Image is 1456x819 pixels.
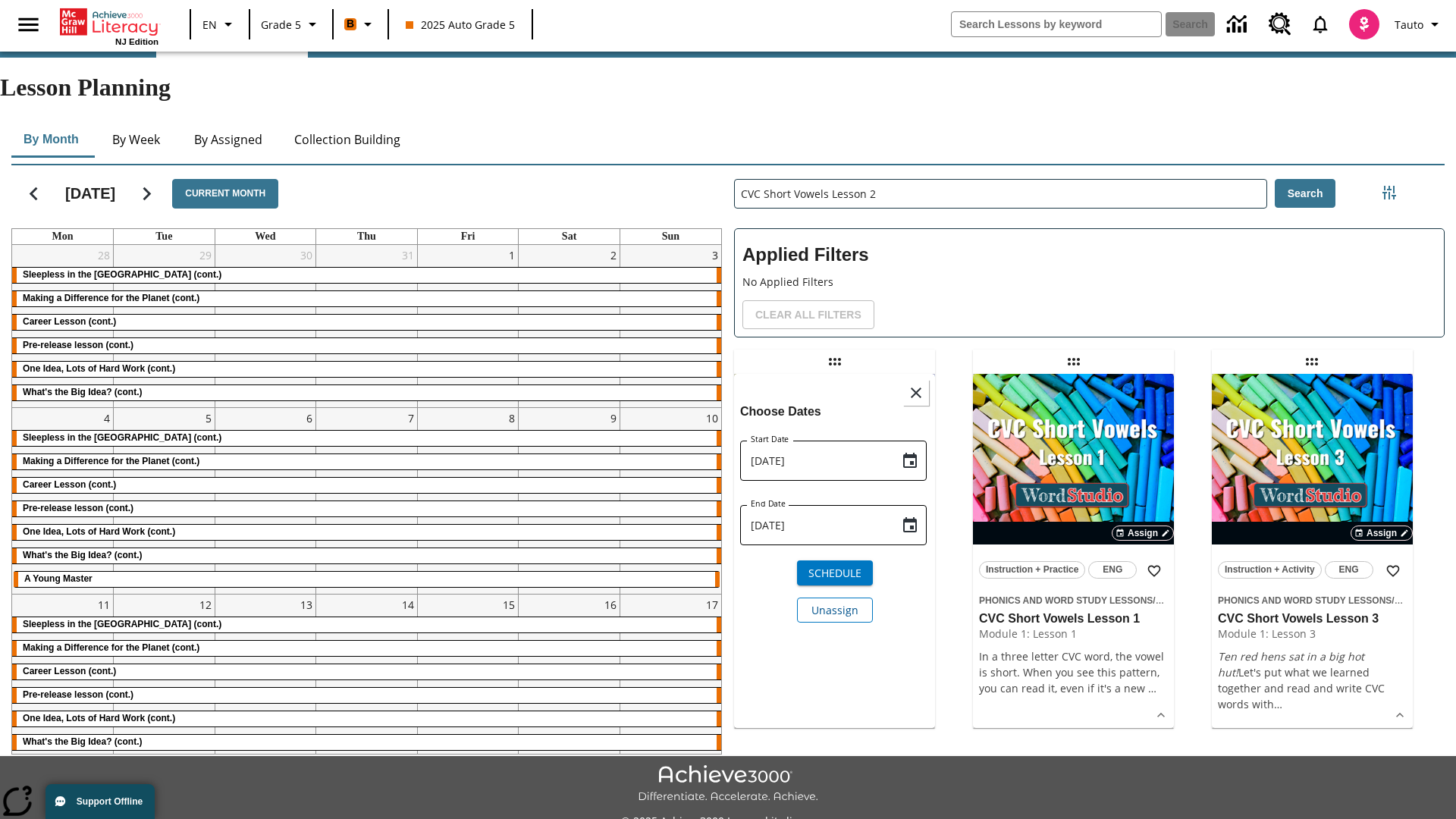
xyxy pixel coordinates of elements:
button: Instruction + Practice [979,561,1085,579]
span: Instruction + Practice [986,562,1078,578]
button: Support Offline [45,784,155,819]
td: August 4, 2025 [12,407,114,594]
span: Sleepless in the Animal Kingdom (cont.) [23,619,221,629]
span: h [1267,697,1274,711]
a: Monday [49,229,77,244]
span: CVC Short Vowels [1156,595,1235,606]
img: Achieve3000 Differentiate Accelerate Achieve [638,765,818,804]
span: Making a Difference for the Planet (cont.) [23,293,199,303]
span: Grade 5 [261,17,301,33]
button: Previous [14,174,53,213]
div: One Idea, Lots of Hard Work (cont.) [12,362,721,377]
div: Sleepless in the Animal Kingdom (cont.) [12,617,721,632]
div: Career Lesson (cont.) [12,664,721,679]
a: Wednesday [252,229,278,244]
div: Making a Difference for the Planet (cont.) [12,291,721,306]
a: July 28, 2025 [95,245,113,265]
img: avatar image [1349,9,1379,39]
button: Assign Choose Dates [1112,526,1174,541]
td: August 6, 2025 [215,407,316,594]
div: What's the Big Idea? (cont.) [12,548,721,563]
span: Pre-release lesson (cont.) [23,503,133,513]
a: August 8, 2025 [506,408,518,428]
td: August 12, 2025 [114,594,215,757]
td: August 5, 2025 [114,407,215,594]
td: July 29, 2025 [114,245,215,408]
td: July 31, 2025 [316,245,418,408]
span: One Idea, Lots of Hard Work (cont.) [23,713,175,723]
span: One Idea, Lots of Hard Work (cont.) [23,526,175,537]
div: Choose date [740,401,929,635]
button: Search [1275,179,1336,209]
button: Instruction + Activity [1218,561,1322,579]
button: Open side menu [6,2,51,47]
button: Assign Choose Dates [1351,526,1413,541]
div: Draggable lesson: CVC Short Vowels Lesson 1 [1062,350,1086,374]
button: Show Details [1389,704,1411,726]
a: August 11, 2025 [95,595,113,615]
td: August 9, 2025 [519,407,620,594]
div: Pre-release lesson (cont.) [12,688,721,703]
a: August 3, 2025 [709,245,721,265]
button: By Week [99,121,174,158]
div: Pre-release lesson (cont.) [12,338,721,353]
span: / [1153,592,1163,607]
span: Career Lesson (cont.) [23,316,116,327]
button: ENG [1325,561,1373,579]
a: August 13, 2025 [297,595,315,615]
span: B [347,14,354,33]
td: July 28, 2025 [12,245,114,408]
button: Boost Class color is orange. Change class color [338,11,383,38]
button: Grade: Grade 5, Select a grade [255,11,328,38]
a: August 15, 2025 [500,595,518,615]
div: Draggable lesson: CVC Short Vowels Lesson 3 [1300,350,1324,374]
div: A Young Master [14,572,720,587]
p: Let's put what we learned together and read and write CVC words wit [1218,648,1407,712]
a: Sunday [659,229,682,244]
span: Sleepless in the Animal Kingdom (cont.) [23,269,221,280]
span: Pre-release lesson (cont.) [23,340,133,350]
span: A Young Master [24,573,93,584]
button: Collection Building [282,121,413,158]
h2: Applied Filters [742,237,1436,274]
span: One Idea, Lots of Hard Work (cont.) [23,363,175,374]
td: August 3, 2025 [620,245,721,408]
div: Pre-release lesson (cont.) [12,501,721,516]
span: Career Lesson (cont.) [23,479,116,490]
span: NJ Edition [115,37,158,46]
div: lesson details [1212,374,1413,728]
button: Current Month [172,179,278,209]
span: Schedule [808,565,861,581]
a: August 9, 2025 [607,408,620,428]
label: End Date [751,498,786,510]
td: August 16, 2025 [519,594,620,757]
h3: CVC Short Vowels Lesson 1 [979,611,1168,627]
span: What's the Big Idea? (cont.) [23,387,143,397]
td: July 30, 2025 [215,245,316,408]
span: ENG [1339,562,1359,578]
div: Career Lesson (cont.) [12,478,721,493]
button: ENG [1088,561,1137,579]
button: Show Details [1150,704,1172,726]
a: August 2, 2025 [607,245,620,265]
span: Making a Difference for the Planet (cont.) [23,642,199,653]
h3: CVC Short Vowels Lesson 3 [1218,611,1407,627]
button: Add to Favorites [1379,557,1407,585]
span: Phonics and Word Study Lessons [1218,595,1392,606]
span: … [1148,681,1156,695]
input: MMMM-DD-YYYY [740,505,889,545]
a: August 6, 2025 [303,408,315,428]
div: Applied Filters [734,228,1445,337]
div: Making a Difference for the Planet (cont.) [12,454,721,469]
a: Data Center [1218,4,1260,45]
span: What's the Big Idea? (cont.) [23,550,143,560]
div: What's the Big Idea? (cont.) [12,385,721,400]
td: August 7, 2025 [316,407,418,594]
div: One Idea, Lots of Hard Work (cont.) [12,525,721,540]
span: 2025 Auto Grade 5 [406,17,515,33]
div: Draggable lesson: CVC Short Vowels Lesson 2 [823,350,847,374]
button: Choose date, selected date is Aug 18, 2025 [895,446,925,476]
p: No Applied Filters [742,274,1436,290]
button: Next [127,174,166,213]
a: Resource Center, Will open in new tab [1260,4,1301,45]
